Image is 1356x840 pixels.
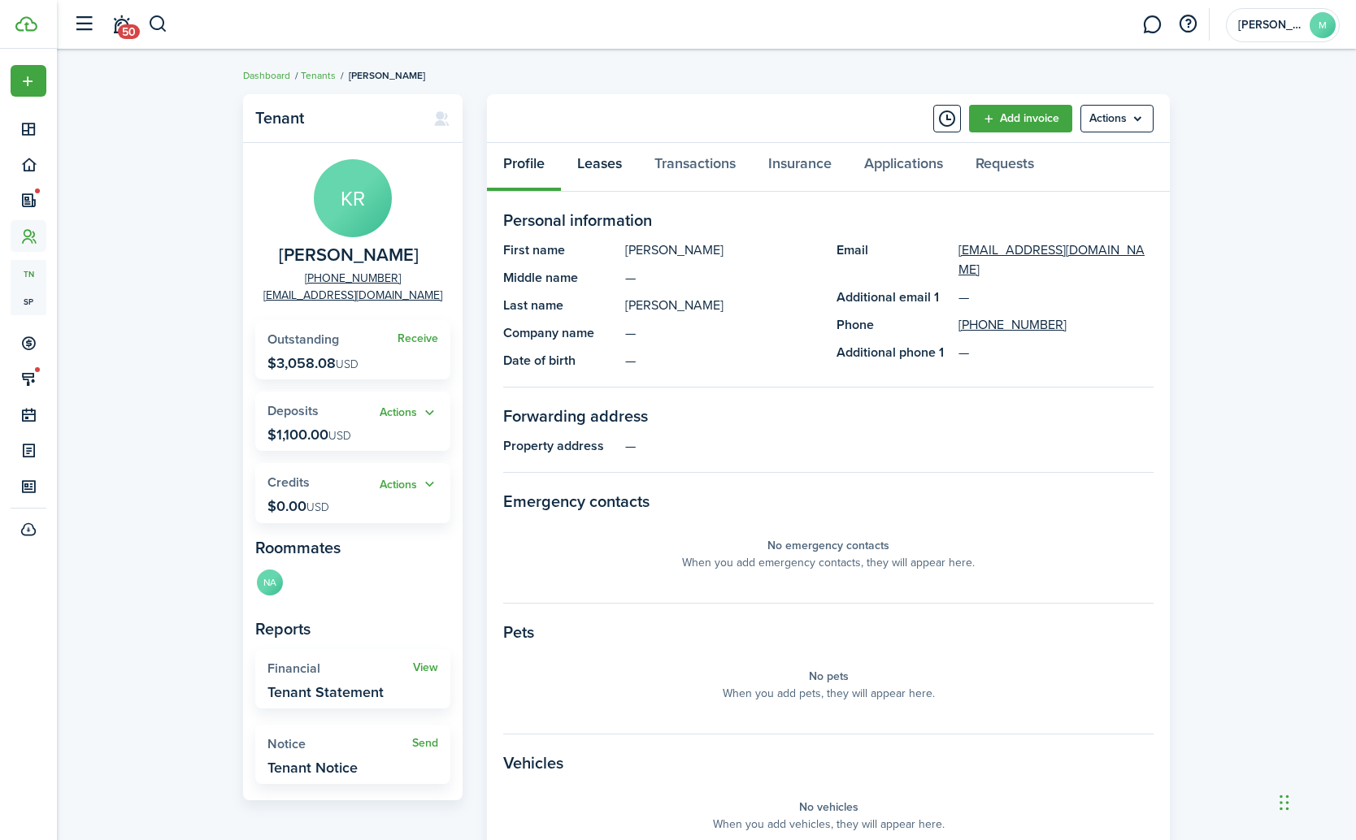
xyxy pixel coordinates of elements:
a: Send [412,737,438,750]
panel-main-placeholder-description: When you add emergency contacts, they will appear here. [682,554,975,571]
button: Open menu [380,475,438,494]
a: Leases [561,143,638,192]
a: sp [11,288,46,315]
panel-main-description: — [625,436,1154,456]
button: Open menu [1080,105,1154,132]
a: View [413,661,438,674]
span: Kimberly Russell [279,245,419,266]
panel-main-title: Property address [503,436,617,456]
panel-main-title: Additional email 1 [837,288,950,307]
panel-main-placeholder-title: No pets [809,668,849,685]
span: USD [328,427,351,444]
a: NA [255,568,285,600]
panel-main-section-title: Emergency contacts [503,489,1154,513]
a: Tenants [301,68,336,83]
widget-stats-description: Tenant Statement [267,684,384,700]
a: Messaging [1137,4,1167,45]
a: [PHONE_NUMBER] [958,315,1067,335]
button: Open resource center [1174,11,1202,38]
span: USD [336,356,359,373]
panel-main-description: — [625,351,820,370]
a: tn [11,260,46,288]
widget-stats-title: Notice [267,737,412,751]
span: Credits [267,473,310,491]
panel-main-description: — [625,323,820,343]
panel-main-placeholder-description: When you add pets, they will appear here. [723,685,935,702]
div: Drag [1280,778,1289,827]
avatar-text: NA [257,569,283,595]
p: $1,100.00 [267,426,351,443]
panel-main-section-title: Personal information [503,208,1154,232]
panel-main-title: Middle name [503,268,617,288]
panel-main-description: — [625,268,820,288]
panel-main-title: Tenant [255,109,417,128]
panel-main-description: [PERSON_NAME] [625,296,820,315]
p: $0.00 [267,498,329,514]
span: Outstanding [267,330,339,349]
button: Actions [380,404,438,422]
panel-main-placeholder-title: No vehicles [799,799,858,816]
panel-main-placeholder-description: When you add vehicles, they will appear here. [713,816,945,833]
menu-btn: Actions [1080,105,1154,132]
a: Insurance [752,143,848,192]
panel-main-title: Company name [503,323,617,343]
a: Notifications [106,4,137,45]
panel-main-subtitle: Roommates [255,535,450,560]
button: Search [148,11,168,38]
button: Open menu [11,65,46,97]
panel-main-title: First name [503,240,617,260]
span: Deposits [267,401,319,420]
panel-main-description: [PERSON_NAME] [625,240,820,260]
p: $3,058.08 [267,355,359,371]
panel-main-title: Date of birth [503,351,617,370]
panel-main-placeholder-title: No emergency contacts [767,537,889,554]
span: [PERSON_NAME] [349,68,425,83]
a: Transactions [638,143,752,192]
panel-main-title: Additional phone 1 [837,343,950,362]
img: TenantCloud [15,16,37,32]
a: [PHONE_NUMBER] [305,270,401,287]
a: Requests [959,143,1050,192]
panel-main-title: Phone [837,315,950,335]
panel-main-subtitle: Reports [255,617,450,641]
iframe: Chat Widget [1275,762,1356,840]
a: Receive [398,332,438,345]
panel-main-section-title: Pets [503,620,1154,644]
panel-main-section-title: Vehicles [503,751,1154,775]
a: [EMAIL_ADDRESS][DOMAIN_NAME] [958,240,1154,279]
avatar-text: KR [314,159,392,237]
button: Actions [380,475,438,494]
a: Applications [848,143,959,192]
a: Add invoice [969,105,1072,132]
panel-main-section-title: Forwarding address [503,404,1154,428]
button: Open menu [380,404,438,422]
widget-stats-title: Financial [267,661,413,676]
button: Open sidebar [68,9,99,40]
panel-main-title: Email [837,240,950,279]
widget-stats-description: Tenant Notice [267,760,358,776]
span: 50 [118,24,140,39]
span: Mohammed [1238,19,1303,31]
span: USD [306,499,329,516]
avatar-text: M [1310,12,1336,38]
a: Dashboard [243,68,290,83]
panel-main-title: Last name [503,296,617,315]
button: Timeline [933,105,961,132]
a: [EMAIL_ADDRESS][DOMAIN_NAME] [263,287,442,304]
